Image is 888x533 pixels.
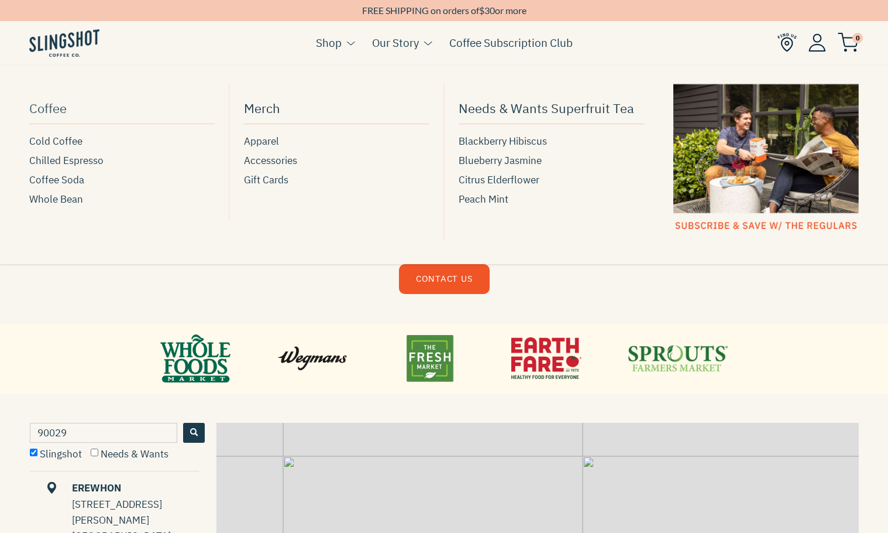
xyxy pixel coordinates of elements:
span: Coffee Soda [29,172,84,188]
img: Account [808,33,826,52]
a: 0 [838,36,859,50]
a: Our Story [372,34,419,52]
span: Blackberry Hibiscus [459,134,547,149]
span: Blueberry Jasmine [459,153,542,169]
img: Find Us [777,33,797,52]
a: Gift Cards [244,172,429,188]
a: Merch [244,95,429,124]
img: cart [838,33,859,52]
span: Citrus Elderflower [459,172,539,188]
input: Slingshot [30,449,37,456]
button: Search [183,423,205,443]
a: Citrus Elderflower [459,172,644,188]
span: Cold Coffee [29,134,82,149]
a: Blackberry Hibiscus [459,134,644,149]
input: Needs & Wants [91,449,98,456]
span: Coffee [29,98,67,118]
label: Needs & Wants [91,447,168,460]
a: Cold Coffee [29,134,215,149]
span: Merch [244,98,280,118]
a: Peach Mint [459,192,644,207]
a: Needs & Wants Superfruit Tea [459,95,644,124]
label: Slingshot [30,447,82,460]
a: Blueberry Jasmine [459,153,644,169]
span: Accessories [244,153,297,169]
span: $ [479,5,484,16]
span: 0 [852,33,863,43]
span: Needs & Wants Superfruit Tea [459,98,634,118]
a: Coffee [29,95,215,124]
a: Accessories [244,153,429,169]
span: Whole Bean [29,192,83,207]
a: Shop [316,34,342,52]
a: Coffee Subscription Club [449,34,573,52]
a: Apparel [244,134,429,149]
span: Peach Mint [459,192,508,207]
span: 30 [484,5,495,16]
a: Whole Bean [29,192,215,207]
a: Coffee Soda [29,172,215,188]
span: Apparel [244,134,279,149]
div: EREWHON [31,480,199,496]
span: Chilled Espresso [29,153,104,169]
div: [STREET_ADDRESS][PERSON_NAME] [72,497,199,528]
span: Gift Cards [244,172,288,188]
a: Chilled Espresso [29,153,215,169]
a: CONTACT US [399,264,490,294]
input: Type a postcode or address... [30,423,177,443]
